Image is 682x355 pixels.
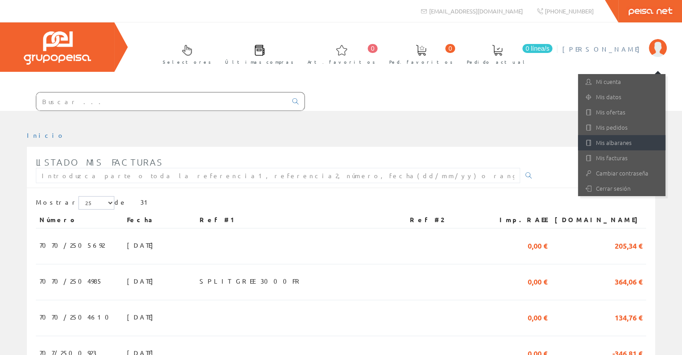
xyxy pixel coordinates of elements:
a: Cerrar sesión [578,181,665,196]
span: [DATE] [127,273,158,289]
span: SPLIT GREE 3000FR [200,273,303,289]
th: Número [36,212,123,228]
span: 7070/2504610 [39,309,114,324]
th: Imp.RAEE [484,212,551,228]
span: 205,34 € [615,237,643,253]
a: Selectores [154,37,216,70]
a: Mis ofertas [578,105,665,120]
span: [PHONE_NUMBER] [545,7,594,15]
th: [DOMAIN_NAME] [551,212,646,228]
div: de 31 [36,196,646,212]
span: [EMAIL_ADDRESS][DOMAIN_NAME] [429,7,523,15]
span: 0 [368,44,378,53]
input: Buscar ... [36,92,287,110]
th: Ref #1 [196,212,406,228]
span: [DATE] [127,237,158,253]
span: 0,00 € [528,273,547,289]
span: [DATE] [127,309,158,324]
span: 7070/2504985 [39,273,103,289]
select: Mostrar [78,196,114,210]
a: Últimas compras [216,37,298,70]
a: [PERSON_NAME] [562,37,667,46]
label: Mostrar [36,196,114,210]
a: Mis albaranes [578,135,665,150]
span: 0 [445,44,455,53]
span: Últimas compras [225,57,294,66]
a: Cambiar contraseña [578,166,665,181]
span: 0,00 € [528,309,547,324]
span: Selectores [163,57,211,66]
span: Pedido actual [467,57,528,66]
span: 364,06 € [615,273,643,289]
span: 7070/2505692 [39,237,104,253]
span: 134,76 € [615,309,643,324]
a: Mis facturas [578,150,665,166]
th: Ref #2 [406,212,484,228]
a: 0 línea/s Pedido actual [458,37,555,70]
a: Inicio [27,131,65,139]
span: 0 línea/s [522,44,552,53]
span: Ped. favoritos [389,57,453,66]
span: [PERSON_NAME] [562,44,644,53]
a: Mis pedidos [578,120,665,135]
span: Listado mis facturas [36,157,163,167]
th: Fecha [123,212,196,228]
input: Introduzca parte o toda la referencia1, referencia2, número, fecha(dd/mm/yy) o rango de fechas(dd... [36,168,520,183]
a: Mis datos [578,89,665,105]
span: Art. favoritos [308,57,375,66]
img: Grupo Peisa [24,31,91,65]
span: 0,00 € [528,237,547,253]
a: Mi cuenta [578,74,665,89]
